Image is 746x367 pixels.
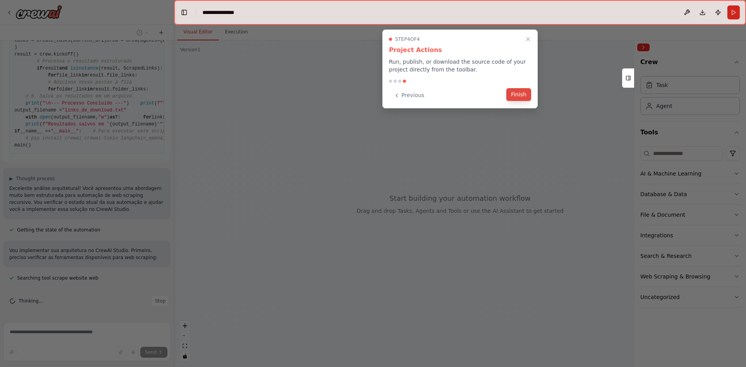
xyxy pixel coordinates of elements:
button: Hide left sidebar [179,7,190,18]
button: Previous [389,89,429,102]
h3: Project Actions [389,45,531,55]
span: Step 4 of 4 [395,36,420,42]
p: Run, publish, or download the source code of your project directly from the toolbar. [389,58,531,73]
button: Finish [506,88,531,101]
button: Close walkthrough [523,35,533,44]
